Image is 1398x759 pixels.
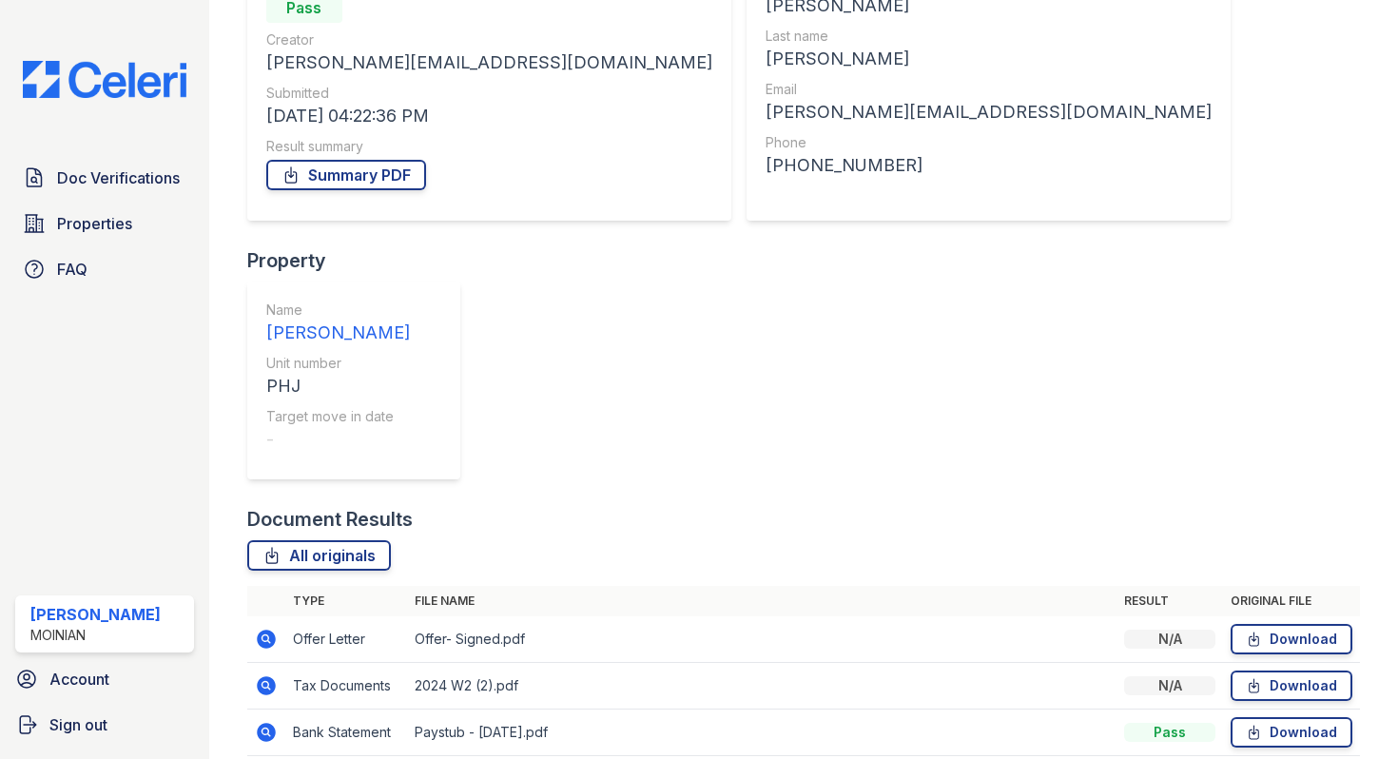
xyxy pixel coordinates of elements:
[407,710,1116,756] td: Paystub - [DATE].pdf
[57,166,180,189] span: Doc Verifications
[57,212,132,235] span: Properties
[266,30,712,49] div: Creator
[30,626,161,645] div: Moinian
[266,49,712,76] div: [PERSON_NAME][EMAIL_ADDRESS][DOMAIN_NAME]
[49,713,107,736] span: Sign out
[407,616,1116,663] td: Offer- Signed.pdf
[1124,723,1215,742] div: Pass
[30,603,161,626] div: [PERSON_NAME]
[285,710,407,756] td: Bank Statement
[285,616,407,663] td: Offer Letter
[1124,630,1215,649] div: N/A
[266,320,410,346] div: [PERSON_NAME]
[1116,586,1223,616] th: Result
[1231,624,1352,654] a: Download
[266,160,426,190] a: Summary PDF
[247,540,391,571] a: All originals
[247,247,476,274] div: Property
[266,84,712,103] div: Submitted
[766,133,1212,152] div: Phone
[766,27,1212,46] div: Last name
[15,159,194,197] a: Doc Verifications
[15,204,194,243] a: Properties
[8,61,202,98] img: CE_Logo_Blue-a8612792a0a2168367f1c8372b55b34899dd931a85d93a1a3d3e32e68fde9ad4.png
[407,663,1116,710] td: 2024 W2 (2).pdf
[8,660,202,698] a: Account
[766,152,1212,179] div: [PHONE_NUMBER]
[266,301,410,346] a: Name [PERSON_NAME]
[766,46,1212,72] div: [PERSON_NAME]
[1231,671,1352,701] a: Download
[266,103,712,129] div: [DATE] 04:22:36 PM
[766,80,1212,99] div: Email
[407,586,1116,616] th: File name
[285,586,407,616] th: Type
[266,407,410,426] div: Target move in date
[49,668,109,691] span: Account
[266,373,410,399] div: PHJ
[266,354,410,373] div: Unit number
[1124,676,1215,695] div: N/A
[57,258,87,281] span: FAQ
[266,426,410,453] div: -
[15,250,194,288] a: FAQ
[1231,717,1352,748] a: Download
[266,137,712,156] div: Result summary
[1223,586,1360,616] th: Original file
[285,663,407,710] td: Tax Documents
[247,506,413,533] div: Document Results
[766,99,1212,126] div: [PERSON_NAME][EMAIL_ADDRESS][DOMAIN_NAME]
[8,706,202,744] a: Sign out
[266,301,410,320] div: Name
